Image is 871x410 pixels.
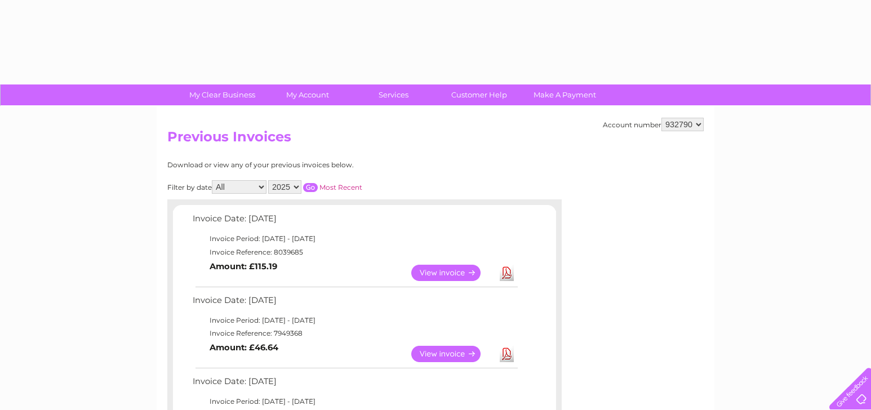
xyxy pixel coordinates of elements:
a: Most Recent [319,183,362,191]
a: My Account [261,84,354,105]
td: Invoice Reference: 7949368 [190,327,519,340]
a: View [411,346,494,362]
td: Invoice Period: [DATE] - [DATE] [190,314,519,327]
div: Download or view any of your previous invoices below. [167,161,463,169]
div: Filter by date [167,180,463,194]
td: Invoice Date: [DATE] [190,211,519,232]
a: Services [347,84,440,105]
a: Customer Help [433,84,526,105]
td: Invoice Reference: 8039685 [190,246,519,259]
td: Invoice Period: [DATE] - [DATE] [190,395,519,408]
div: Account number [603,118,704,131]
b: Amount: £115.19 [210,261,277,271]
a: Download [500,346,514,362]
h2: Previous Invoices [167,129,704,150]
a: Make A Payment [518,84,611,105]
td: Invoice Period: [DATE] - [DATE] [190,232,519,246]
a: My Clear Business [176,84,269,105]
td: Invoice Date: [DATE] [190,293,519,314]
a: View [411,265,494,281]
td: Invoice Date: [DATE] [190,374,519,395]
a: Download [500,265,514,281]
b: Amount: £46.64 [210,342,278,353]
